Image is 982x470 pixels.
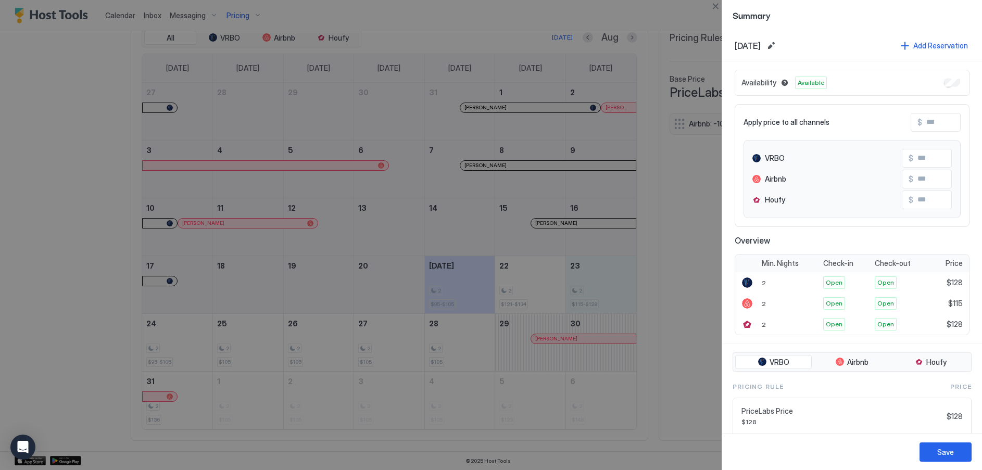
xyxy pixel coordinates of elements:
[948,299,963,308] span: $115
[744,118,829,127] span: Apply price to all channels
[926,358,947,367] span: Houfy
[741,407,942,416] span: PriceLabs Price
[735,355,812,370] button: VRBO
[909,154,913,163] span: $
[735,235,970,246] span: Overview
[899,39,970,53] button: Add Reservation
[877,278,894,287] span: Open
[735,41,761,51] span: [DATE]
[877,299,894,308] span: Open
[917,118,922,127] span: $
[826,278,842,287] span: Open
[826,299,842,308] span: Open
[765,174,786,184] span: Airbnb
[798,78,824,87] span: Available
[892,355,969,370] button: Houfy
[823,259,853,268] span: Check-in
[947,412,963,421] span: $128
[733,8,972,21] span: Summary
[770,358,789,367] span: VRBO
[875,259,911,268] span: Check-out
[733,382,784,391] span: Pricing Rule
[741,78,776,87] span: Availability
[762,259,799,268] span: Min. Nights
[762,279,766,287] span: 2
[920,442,972,462] button: Save
[814,355,890,370] button: Airbnb
[762,300,766,308] span: 2
[947,278,963,287] span: $128
[937,447,954,458] div: Save
[947,320,963,329] span: $128
[765,195,785,205] span: Houfy
[733,352,972,372] div: tab-group
[909,174,913,184] span: $
[10,435,35,460] div: Open Intercom Messenger
[826,320,842,329] span: Open
[847,358,868,367] span: Airbnb
[762,321,766,328] span: 2
[741,418,942,426] span: $128
[913,40,968,51] div: Add Reservation
[877,320,894,329] span: Open
[946,259,963,268] span: Price
[909,195,913,205] span: $
[765,154,785,163] span: VRBO
[778,77,791,89] button: Blocked dates override all pricing rules and remain unavailable until manually unblocked
[950,382,972,391] span: Price
[765,40,777,52] button: Edit date range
